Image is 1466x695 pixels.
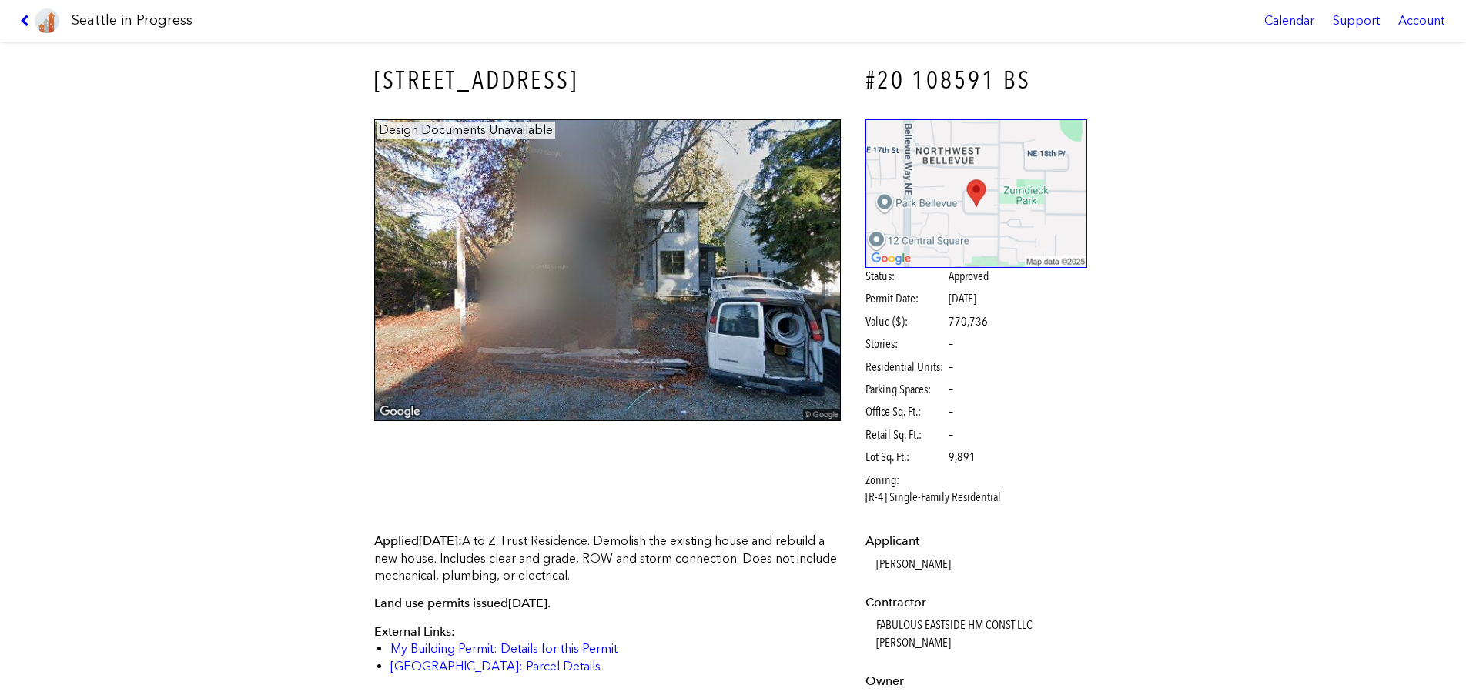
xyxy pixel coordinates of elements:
span: Stories: [865,336,946,353]
span: [DATE] [508,596,547,610]
span: Retail Sq. Ft.: [865,426,946,443]
span: Applied : [374,533,462,548]
img: 10616_NE_14TH_ST_BELLEVUE.jpg [374,119,841,422]
p: A to Z Trust Residence. Demolish the existing house and rebuild a new house. Includes clear and g... [374,533,841,584]
a: [GEOGRAPHIC_DATA]: Parcel Details [390,659,601,673]
span: Permit Date: [865,290,946,307]
span: [R-4] Single-Family Residential [865,489,1001,506]
span: Lot Sq. Ft.: [865,449,946,466]
span: Status: [865,268,946,285]
span: Approved [949,268,989,285]
span: [DATE] [419,533,458,548]
span: Residential Units: [865,359,946,376]
span: External Links: [374,624,455,639]
span: – [949,381,953,398]
h4: #20 108591 BS [865,63,1088,98]
span: – [949,403,953,420]
img: staticmap [865,119,1088,268]
dt: Applicant [865,533,1088,550]
span: Value ($): [865,313,946,330]
p: Land use permits issued . [374,595,841,612]
span: Parking Spaces: [865,381,946,398]
span: – [949,426,953,443]
a: My Building Permit: Details for this Permit [390,641,618,656]
img: favicon-96x96.png [35,8,59,33]
span: Zoning: [865,472,946,489]
dd: [PERSON_NAME] [876,556,1088,573]
span: Office Sq. Ft.: [865,403,946,420]
span: – [949,359,953,376]
dt: Contractor [865,594,1088,611]
dd: FABULOUS EASTSIDE HM CONST LLC [PERSON_NAME] [876,616,1088,651]
h3: [STREET_ADDRESS] [374,63,841,98]
span: 770,736 [949,313,988,330]
dt: Owner [865,673,1088,690]
span: [DATE] [949,291,976,306]
span: – [949,336,953,353]
h1: Seattle in Progress [72,11,192,30]
figcaption: Design Documents Unavailable [377,122,555,139]
span: 9,891 [949,449,976,466]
